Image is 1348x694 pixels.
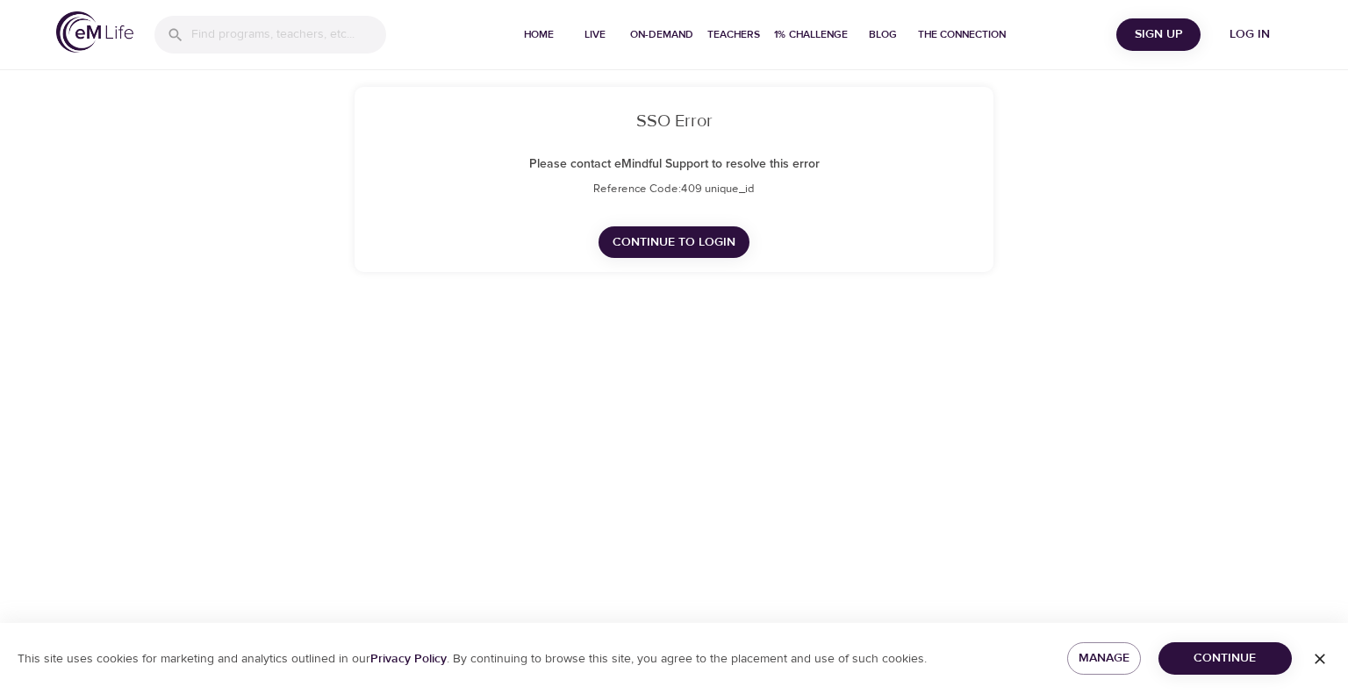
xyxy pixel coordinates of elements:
span: Blog [862,25,904,44]
span: The Connection [918,25,1006,44]
button: Sign Up [1116,18,1201,51]
p: Reference Code: 409 unique_id [376,181,972,198]
button: Continue [1158,642,1292,675]
p: SSO Error [376,108,972,134]
p: Please contact eMindful Support to resolve this error [376,155,972,174]
span: On-Demand [630,25,693,44]
span: Manage [1081,647,1127,669]
span: Sign Up [1123,24,1194,46]
span: Log in [1215,24,1285,46]
span: Continue [1172,647,1278,669]
a: Privacy Policy [370,651,447,667]
input: Find programs, teachers, etc... [191,16,386,54]
a: Continue to Login [599,226,749,259]
button: Log in [1208,18,1292,51]
span: Live [574,25,616,44]
span: 1% Challenge [774,25,848,44]
img: logo [56,11,133,53]
button: Manage [1067,642,1141,675]
span: Teachers [707,25,760,44]
span: Home [518,25,560,44]
span: Continue to Login [613,232,735,254]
